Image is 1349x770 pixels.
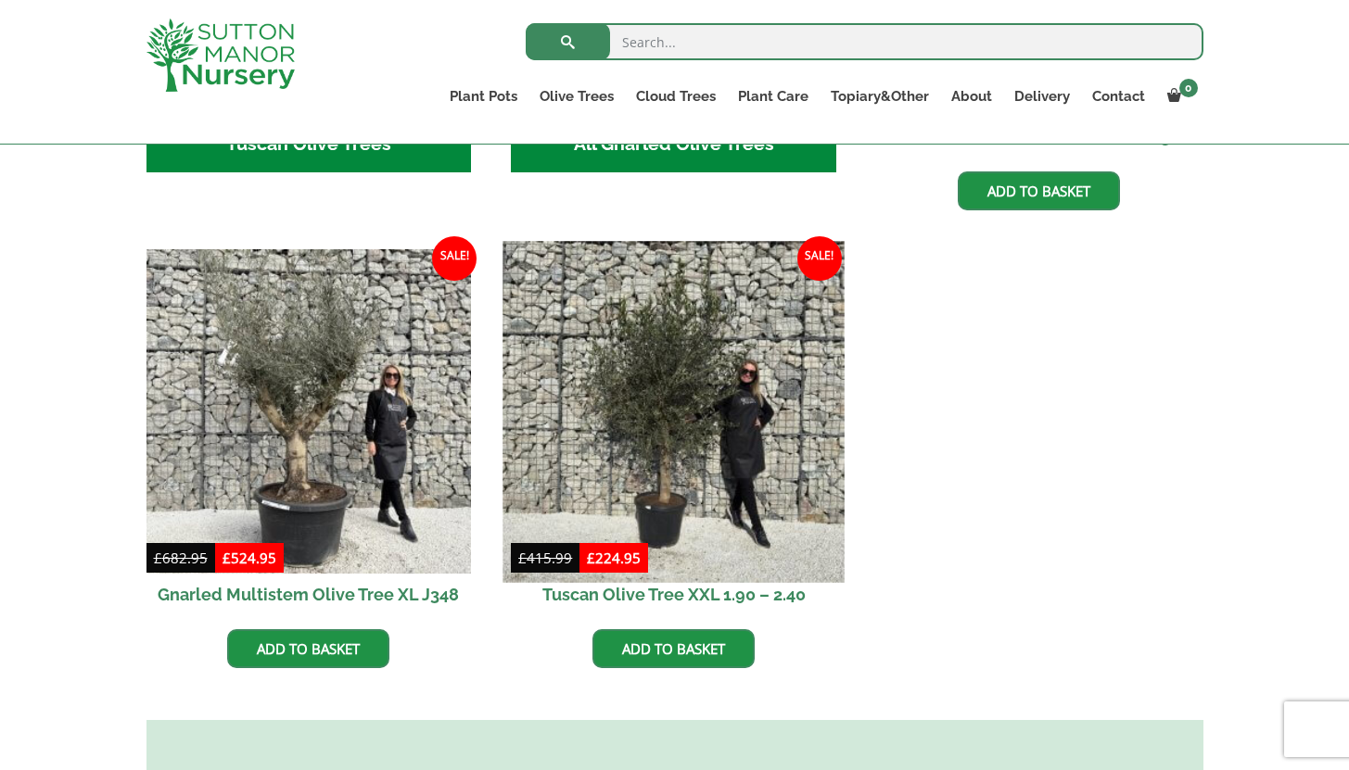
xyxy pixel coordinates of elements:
[958,171,1120,210] a: Add to basket: “Gnarled Multistem Olive Tree XL J378”
[511,249,836,616] a: Sale! Tuscan Olive Tree XXL 1.90 – 2.40
[592,629,755,668] a: Add to basket: “Tuscan Olive Tree XXL 1.90 - 2.40”
[518,549,572,567] bdi: 415.99
[526,23,1203,60] input: Search...
[223,549,231,567] span: £
[223,549,276,567] bdi: 524.95
[146,249,472,616] a: Sale! Gnarled Multistem Olive Tree XL J348
[432,236,477,281] span: Sale!
[625,83,727,109] a: Cloud Trees
[727,83,820,109] a: Plant Care
[587,549,595,567] span: £
[1179,79,1198,97] span: 0
[154,549,162,567] span: £
[146,574,472,615] h2: Gnarled Multistem Olive Tree XL J348
[146,249,472,574] img: Gnarled Multistem Olive Tree XL J348
[940,83,1003,109] a: About
[503,241,845,582] img: Tuscan Olive Tree XXL 1.90 - 2.40
[587,549,641,567] bdi: 224.95
[820,83,940,109] a: Topiary&Other
[511,574,836,615] h2: Tuscan Olive Tree XXL 1.90 – 2.40
[154,549,208,567] bdi: 682.95
[528,83,625,109] a: Olive Trees
[227,629,389,668] a: Add to basket: “Gnarled Multistem Olive Tree XL J348”
[1156,83,1203,109] a: 0
[439,83,528,109] a: Plant Pots
[1081,83,1156,109] a: Contact
[1003,83,1081,109] a: Delivery
[146,19,295,92] img: logo
[518,549,527,567] span: £
[797,236,842,281] span: Sale!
